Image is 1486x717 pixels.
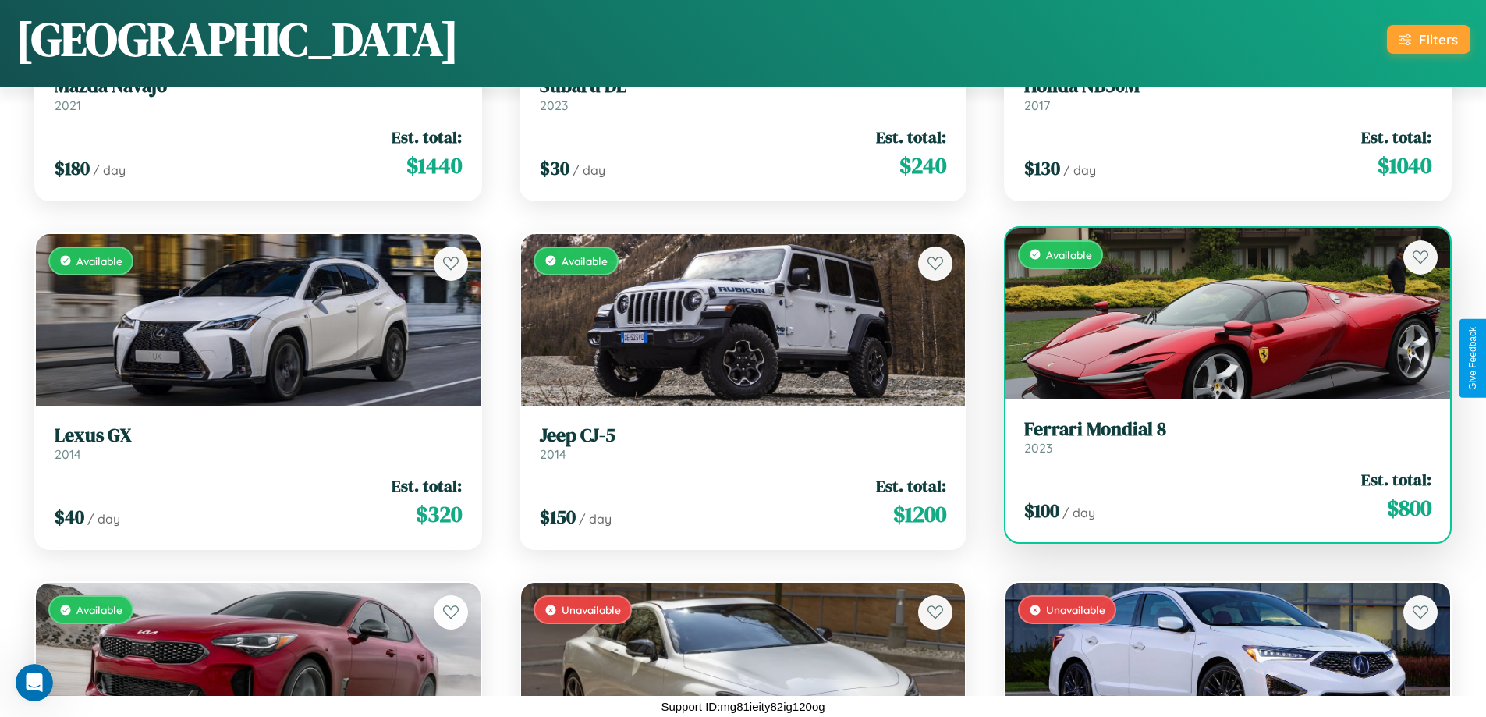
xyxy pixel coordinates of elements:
[16,664,53,701] iframe: Intercom live chat
[1024,98,1050,113] span: 2017
[1024,418,1431,441] h3: Ferrari Mondial 8
[55,155,90,181] span: $ 180
[540,75,947,98] h3: Subaru DL
[573,162,605,178] span: / day
[55,424,462,447] h3: Lexus GX
[76,603,122,616] span: Available
[540,504,576,530] span: $ 150
[540,98,568,113] span: 2023
[899,150,946,181] span: $ 240
[562,254,608,268] span: Available
[540,424,947,447] h3: Jeep CJ-5
[1467,327,1478,390] div: Give Feedback
[93,162,126,178] span: / day
[55,504,84,530] span: $ 40
[1024,75,1431,113] a: Honda NB50M2017
[16,7,459,71] h1: [GEOGRAPHIC_DATA]
[416,499,462,530] span: $ 320
[55,98,81,113] span: 2021
[1024,155,1060,181] span: $ 130
[55,424,462,463] a: Lexus GX2014
[1024,440,1052,456] span: 2023
[893,499,946,530] span: $ 1200
[392,474,462,497] span: Est. total:
[1063,162,1096,178] span: / day
[876,474,946,497] span: Est. total:
[1046,603,1105,616] span: Unavailable
[1024,498,1059,524] span: $ 100
[406,150,462,181] span: $ 1440
[1361,468,1431,491] span: Est. total:
[1419,31,1458,48] div: Filters
[1024,75,1431,98] h3: Honda NB50M
[55,446,81,462] span: 2014
[1024,418,1431,456] a: Ferrari Mondial 82023
[1387,492,1431,524] span: $ 800
[1361,126,1431,148] span: Est. total:
[1378,150,1431,181] span: $ 1040
[55,75,462,98] h3: Mazda Navajo
[661,696,825,717] p: Support ID: mg81ieity82ig120og
[562,603,621,616] span: Unavailable
[76,254,122,268] span: Available
[392,126,462,148] span: Est. total:
[540,424,947,463] a: Jeep CJ-52014
[87,511,120,527] span: / day
[876,126,946,148] span: Est. total:
[540,75,947,113] a: Subaru DL2023
[1387,25,1470,54] button: Filters
[1046,248,1092,261] span: Available
[579,511,612,527] span: / day
[1062,505,1095,520] span: / day
[540,446,566,462] span: 2014
[55,75,462,113] a: Mazda Navajo2021
[540,155,569,181] span: $ 30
